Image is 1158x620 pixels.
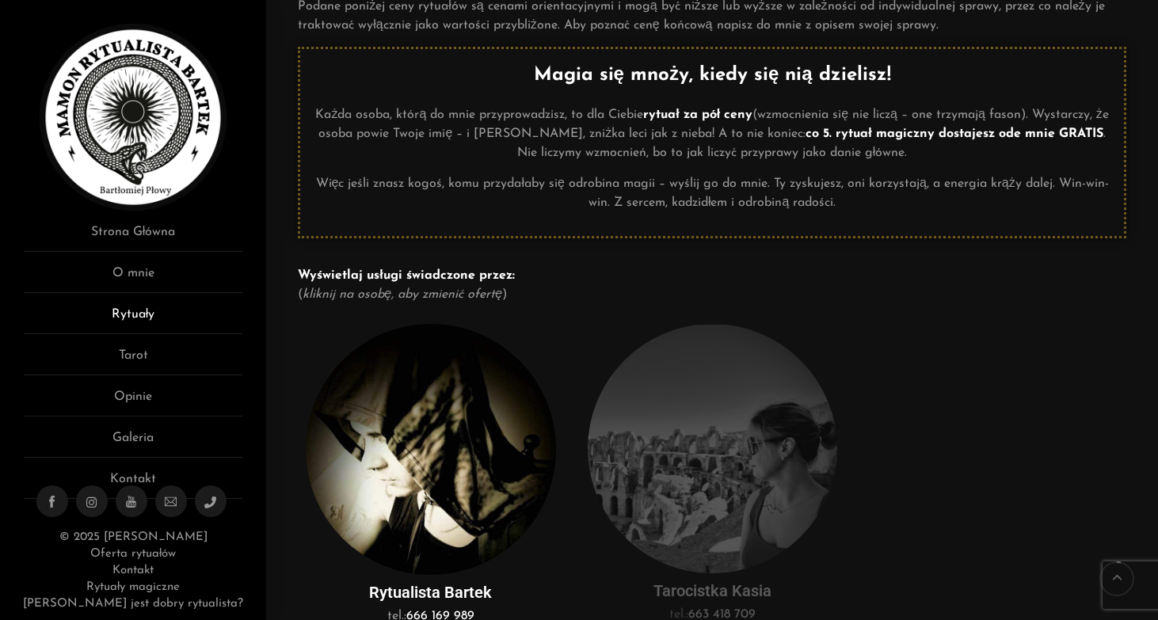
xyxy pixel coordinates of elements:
[306,583,555,603] h5: Rytualista Bartek
[24,428,242,458] a: Galeria
[24,470,242,499] a: Kontakt
[24,264,242,293] a: O mnie
[298,266,1126,304] p: ( )
[534,66,891,85] strong: Magia się mnoży, kiedy się nią dzielisz!
[24,387,242,417] a: Opinie
[588,581,837,601] h5: Tarocistka Kasia
[24,223,242,252] a: Strona Główna
[23,598,243,610] a: [PERSON_NAME] jest dobry rytualista?
[303,288,502,301] em: kliknij na osobę, aby zmienić ofertę
[24,346,242,375] a: Tarot
[312,105,1112,162] p: Każda osoba, którą do mnie przyprowadzisz, to dla Ciebie (wzmocnienia się nie liczą – one trzymaj...
[90,548,176,560] a: Oferta rytuałów
[40,24,227,211] img: Rytualista Bartek
[312,174,1112,212] p: Więc jeśli znasz kogoś, komu przydałaby się odrobina magii – wyślij go do mnie. Ty zyskujesz, oni...
[806,127,1103,140] strong: co 5. rytuał magiczny dostajesz ode mnie GRATIS
[86,581,180,593] a: Rytuały magiczne
[112,565,154,576] a: Kontakt
[643,108,752,121] strong: rytuał za pół ceny
[298,269,514,282] strong: Wyświetlaj usługi świadczone przez:
[24,305,242,334] a: Rytuały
